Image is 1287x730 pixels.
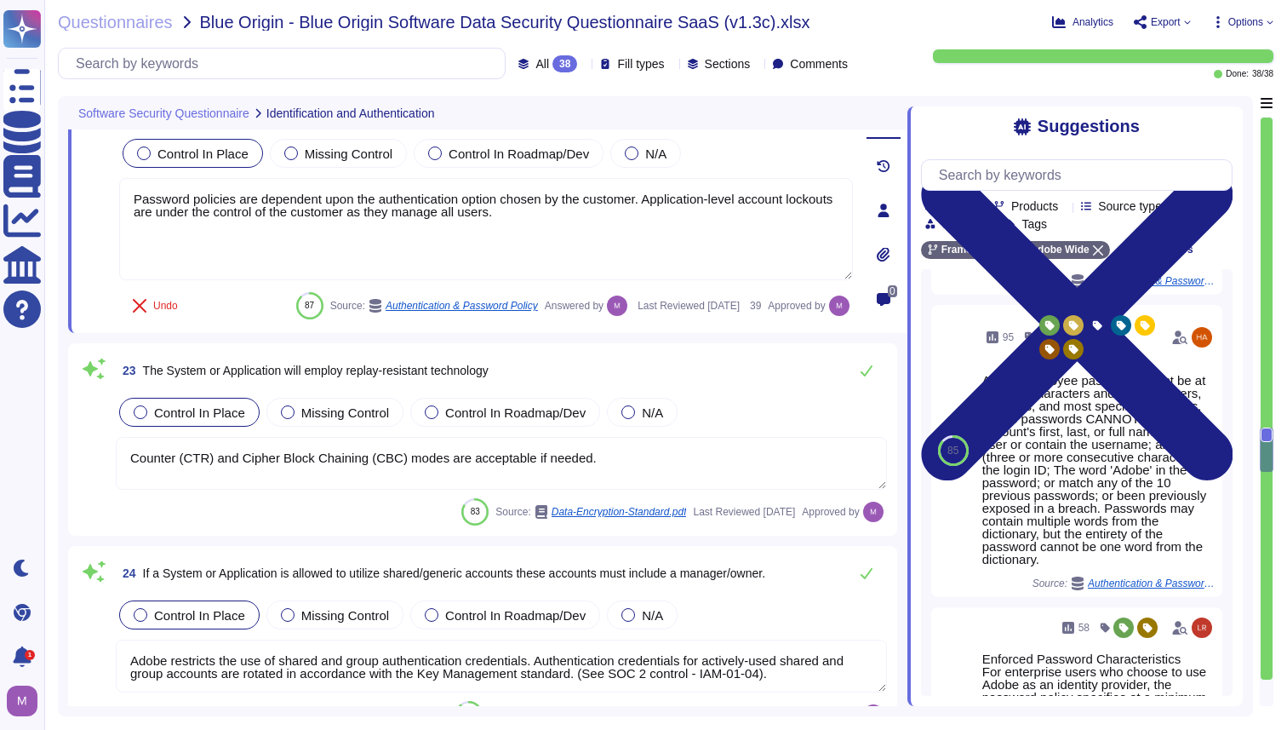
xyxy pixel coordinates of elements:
[445,608,586,623] span: Control In Roadmap/Dev
[1052,15,1113,29] button: Analytics
[863,704,884,725] img: user
[305,301,314,310] span: 87
[535,58,549,70] span: All
[829,296,849,316] img: user
[154,405,245,420] span: Control In Place
[1192,618,1212,638] img: user
[1228,17,1263,27] span: Options
[617,58,664,70] span: Fill types
[119,289,192,323] button: Undo
[143,566,766,580] span: If a System or Application is allowed to utilize shared/generic accounts these accounts must incl...
[552,55,577,72] div: 38
[790,58,848,70] span: Comments
[982,374,1215,566] div: Adobe employee passwords must be at least 16 characters and contain letters, numbers, and most sp...
[768,301,825,311] span: Approved by
[1088,578,1215,589] span: Authentication & Password Policy
[3,682,49,720] button: user
[116,640,887,693] textarea: Adobe restricts the use of shared and group authentication credentials. Authentication credential...
[545,301,603,311] span: Answered by
[78,107,249,119] span: Software Security Questionnaire
[301,405,389,420] span: Missing Control
[802,507,859,517] span: Approved by
[116,567,136,579] span: 24
[58,14,173,31] span: Questionnaires
[445,405,586,420] span: Control In Roadmap/Dev
[638,301,740,311] span: Last Reviewed [DATE]
[645,147,666,161] span: N/A
[471,507,480,516] span: 83
[705,58,751,70] span: Sections
[1072,17,1113,27] span: Analytics
[143,364,489,377] span: The System or Application will employ replay-resistant technology
[1226,70,1249,78] span: Done:
[1252,70,1273,78] span: 38 / 38
[642,405,663,420] span: N/A
[116,437,887,490] textarea: Counter (CTR) and Cipher Block Chaining (CBC) modes are acceptable if needed.
[1032,577,1215,590] span: Source:
[642,608,663,623] span: N/A
[552,507,687,517] span: Data-Encryption-Standard.pdf
[607,296,627,316] img: user
[947,445,958,456] span: 85
[157,147,249,161] span: Control In Place
[301,608,389,623] span: Missing Control
[495,505,686,519] span: Source:
[1078,623,1090,633] span: 58
[930,160,1232,190] input: Search by keywords
[449,147,589,161] span: Control In Roadmap/Dev
[154,608,245,623] span: Control In Place
[200,14,810,31] span: Blue Origin - Blue Origin Software Data Security Questionnaire SaaS (v1.3c).xlsx
[746,301,761,311] span: 39
[25,650,35,660] div: 1
[693,507,795,517] span: Last Reviewed [DATE]
[305,147,392,161] span: Missing Control
[1151,17,1181,27] span: Export
[67,49,505,78] input: Search by keywords
[119,178,853,280] textarea: Password policies are dependent upon the authentication option chosen by the customer. Applicatio...
[153,301,178,311] span: Undo
[116,365,136,376] span: 23
[888,285,897,297] span: 0
[330,299,538,313] span: Source:
[1192,327,1212,348] img: user
[386,301,538,311] span: Authentication & Password Policy
[7,686,37,716] img: user
[266,107,435,119] span: Identification and Authentication
[863,502,884,522] img: user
